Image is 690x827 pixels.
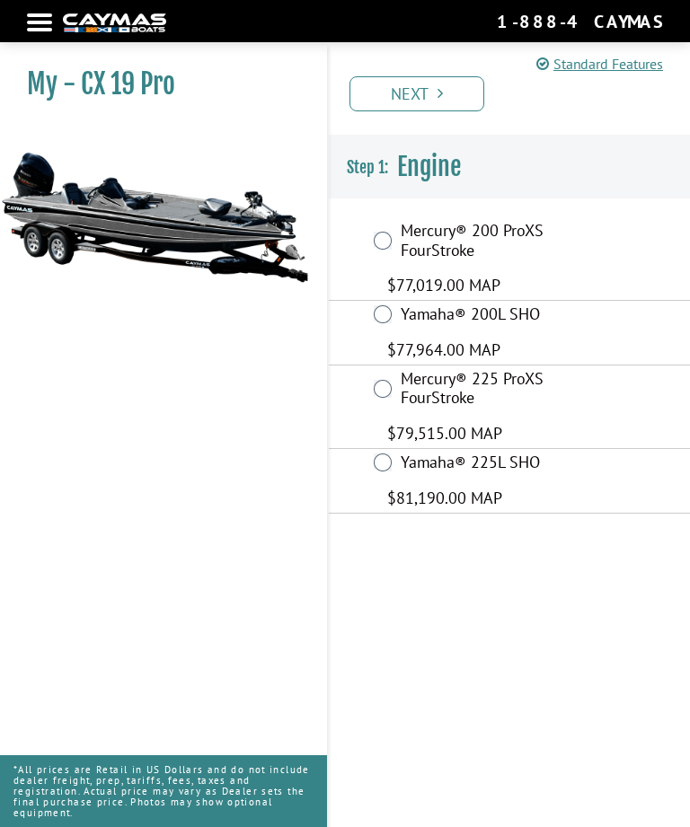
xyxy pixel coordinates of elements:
[387,273,500,297] span: $77,019.00 MAP
[345,74,690,111] ul: Pagination
[63,13,166,32] img: white-logo-c9c8dbefe5ff5ceceb0f0178aa75bf4bb51f6bca0971e226c86eb53dfe498488.png
[13,755,314,827] p: *All prices are Retail in US Dollars and do not include dealer freight, prep, tariffs, fees, taxe...
[401,453,574,477] label: Yamaha® 225L SHO
[536,53,663,75] a: Standard Features
[401,369,574,412] label: Mercury® 225 ProXS FourStroke
[401,221,574,264] label: Mercury® 200 ProXS FourStroke
[401,304,574,329] label: Yamaha® 200L SHO
[497,10,663,33] div: 1-888-4CAYMAS
[387,338,500,362] span: $77,964.00 MAP
[387,486,502,510] span: $81,190.00 MAP
[27,67,282,101] h1: My - CX 19 Pro
[349,76,484,111] a: Next
[387,421,502,445] span: $79,515.00 MAP
[329,135,690,199] h3: Engine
